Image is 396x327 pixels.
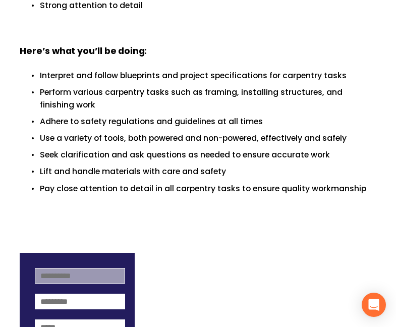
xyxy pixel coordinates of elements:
[40,165,376,178] p: Lift and handle materials with care and safety
[20,44,147,57] strong: Here’s what you’ll be doing:
[40,148,376,161] p: Seek clarification and ask questions as needed to ensure accurate work
[40,69,376,82] p: Interpret and follow blueprints and project specifications for carpentry tasks
[40,115,376,128] p: Adhere to safety regulations and guidelines at all times
[40,182,376,195] p: Pay close attention to detail in all carpentry tasks to ensure quality workmanship
[40,132,376,144] p: Use a variety of tools, both powered and non-powered, effectively and safely
[40,86,376,111] p: Perform various carpentry tasks such as framing, installing structures, and finishing work
[362,293,386,317] div: Open Intercom Messenger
